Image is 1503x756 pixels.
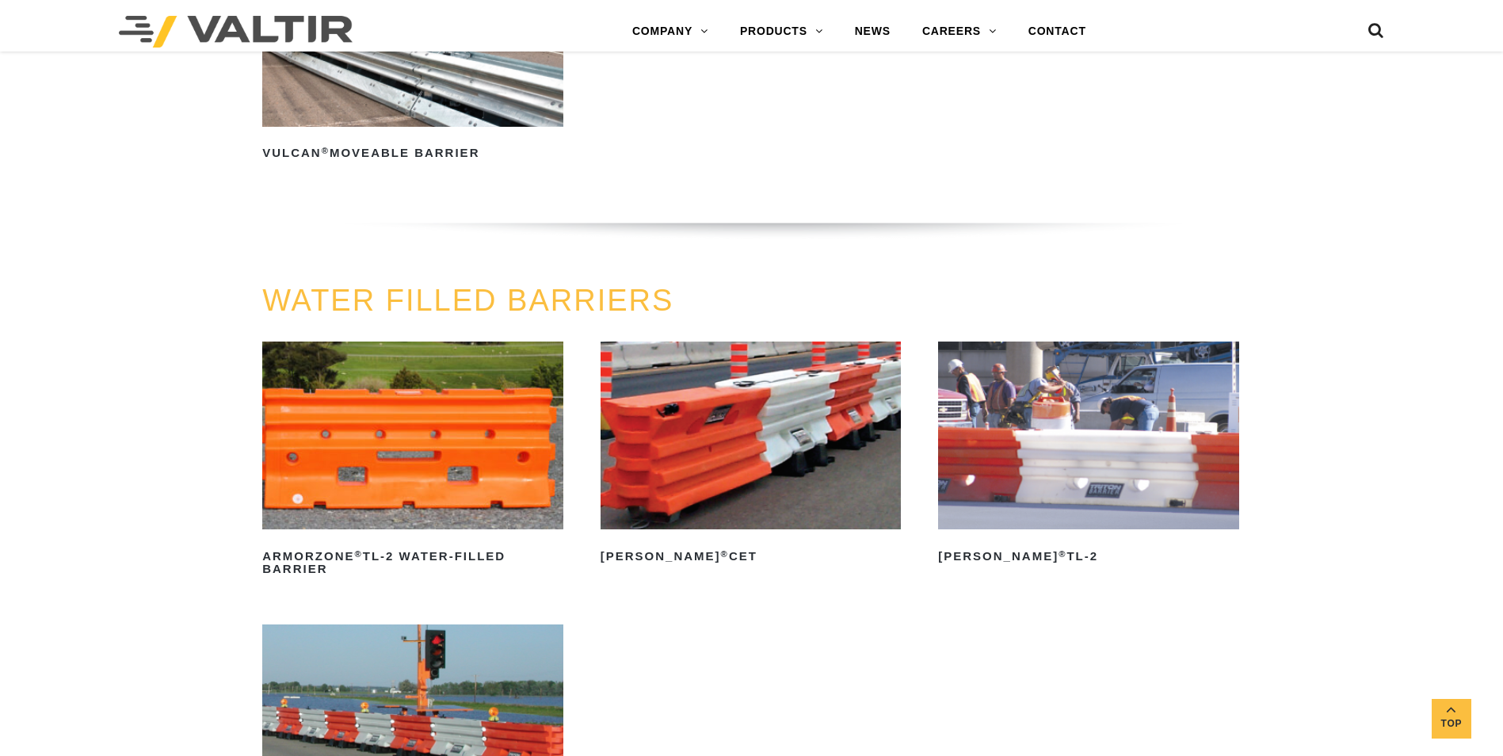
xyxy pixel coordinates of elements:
[724,16,839,48] a: PRODUCTS
[262,342,563,582] a: ArmorZone®TL-2 Water-Filled Barrier
[938,342,1239,569] a: [PERSON_NAME]®TL-2
[1432,715,1471,733] span: Top
[1432,699,1471,739] a: Top
[262,284,673,317] a: WATER FILLED BARRIERS
[839,16,906,48] a: NEWS
[1059,549,1066,559] sup: ®
[354,549,362,559] sup: ®
[616,16,724,48] a: COMPANY
[262,141,563,166] h2: Vulcan Moveable Barrier
[601,342,902,569] a: [PERSON_NAME]®CET
[601,544,902,569] h2: [PERSON_NAME] CET
[1013,16,1102,48] a: CONTACT
[938,544,1239,569] h2: [PERSON_NAME] TL-2
[721,549,729,559] sup: ®
[262,544,563,582] h2: ArmorZone TL-2 Water-Filled Barrier
[322,146,330,155] sup: ®
[906,16,1013,48] a: CAREERS
[119,16,353,48] img: Valtir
